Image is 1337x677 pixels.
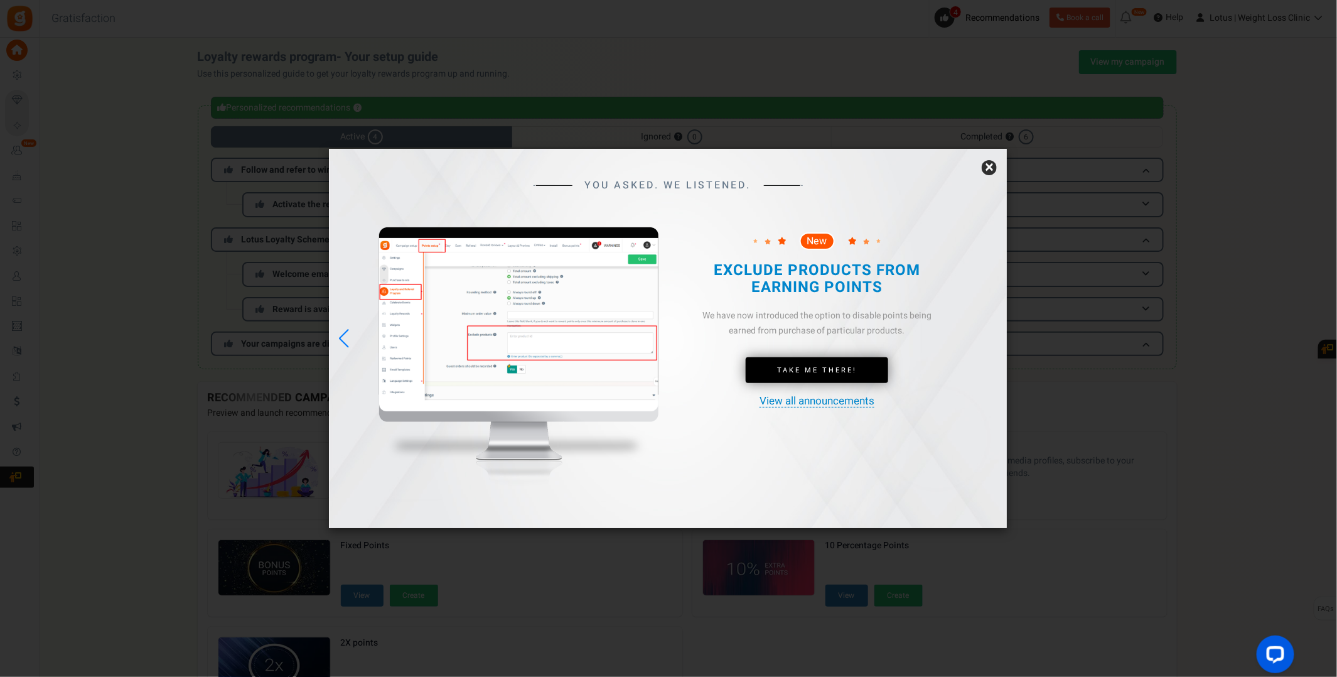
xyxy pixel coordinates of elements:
[807,236,827,246] span: New
[379,227,658,511] img: mockup
[704,263,930,296] h2: EXCLUDE PRODUCTS FROM EARNING POINTS
[760,396,874,408] a: View all announcements
[335,325,352,352] div: Previous slide
[379,238,658,411] img: screenshot
[585,180,751,192] span: YOU ASKED. WE LISTENED.
[692,308,942,338] div: We have now introduced the option to disable points being earned from purchase of particular prod...
[982,160,997,175] a: ×
[746,357,888,384] a: Take Me There!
